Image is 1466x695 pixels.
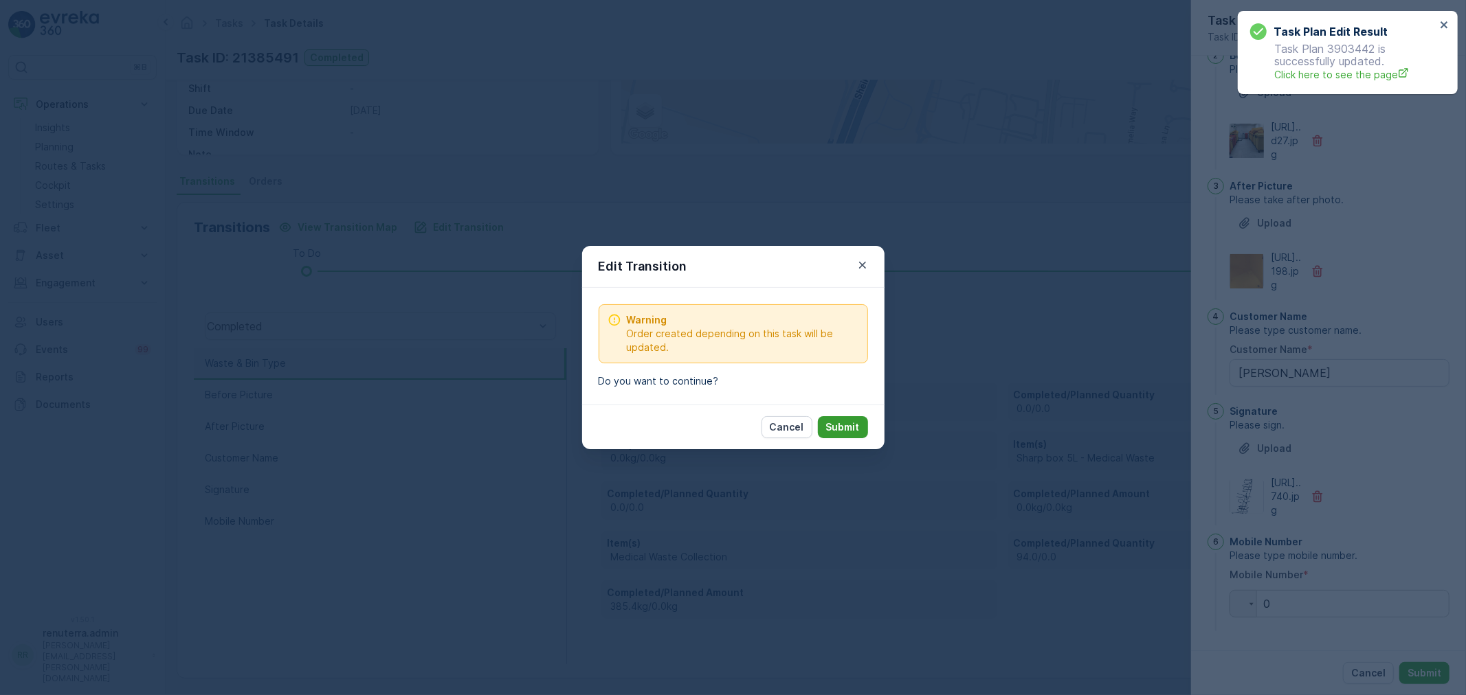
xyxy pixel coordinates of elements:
[770,420,804,434] p: Cancel
[818,416,868,438] button: Submit
[1274,23,1388,40] h3: Task Plan Edit Result
[826,420,860,434] p: Submit
[599,257,687,276] p: Edit Transition
[1274,67,1436,82] a: Click here to see the page
[627,313,859,327] span: Warning
[1250,43,1436,82] p: Task Plan 3903442 is successfully updated.
[627,327,859,354] span: Order created depending on this task will be updated.
[1440,19,1450,32] button: close
[762,416,812,438] button: Cancel
[599,374,868,388] p: Do you want to continue?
